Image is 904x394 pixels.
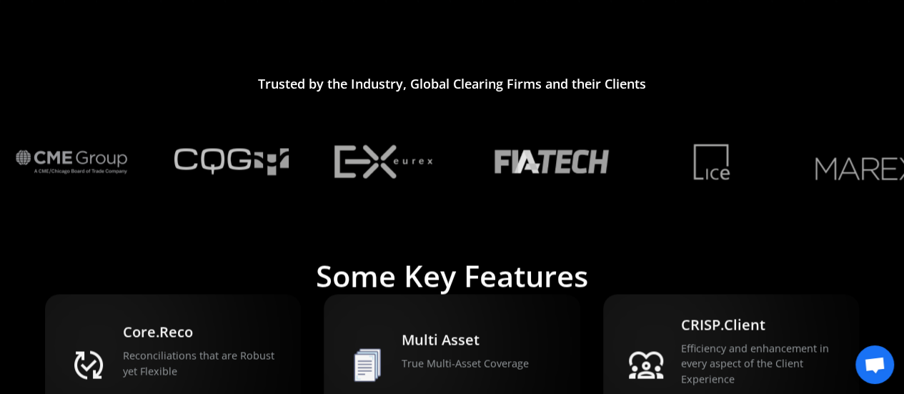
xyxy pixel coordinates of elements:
img: ICE [655,144,769,179]
h3: Core.Reco [123,322,281,342]
h2: Some Key Features [316,258,588,294]
h2: Trusted by the Industry, Global Clearing Firms and their Clients [258,77,646,92]
img: CQG [174,148,289,175]
img: FIA Tech [495,149,609,173]
img: CME [14,146,129,177]
img: Eurex [334,144,449,179]
h3: CRISP.Client [680,315,838,335]
h3: Multi Asset [402,330,529,350]
p: Reconciliations that are Robust yet Flexible [123,348,281,378]
p: Efficiency and enhancement in every aspect of the Client Experience [680,340,838,387]
p: True Multi-Asset Coverage [402,355,529,371]
a: Bate-papo aberto [855,345,894,384]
